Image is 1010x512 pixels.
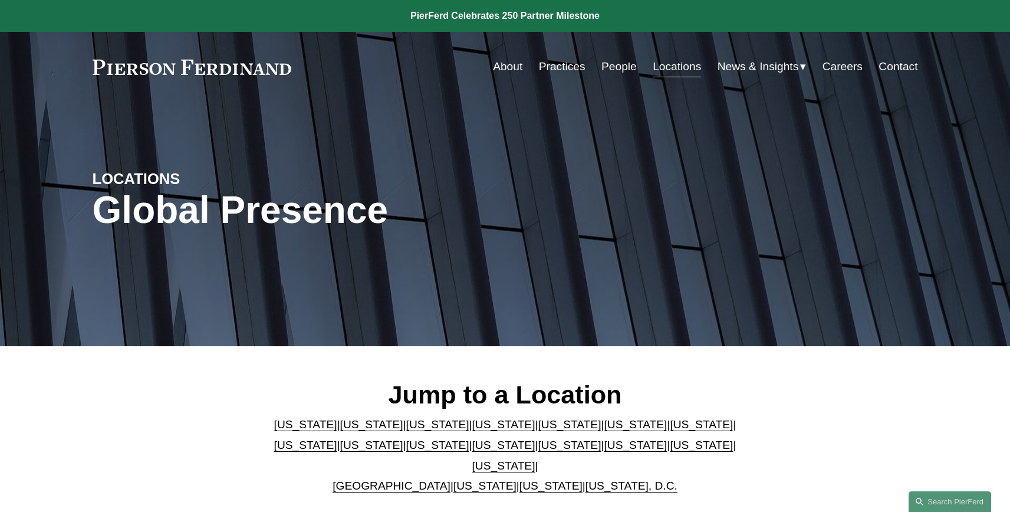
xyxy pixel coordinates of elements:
[340,439,403,451] a: [US_STATE]
[718,57,799,77] span: News & Insights
[406,418,469,431] a: [US_STATE]
[879,55,917,78] a: Contact
[333,480,450,492] a: [GEOGRAPHIC_DATA]
[472,418,535,431] a: [US_STATE]
[274,418,337,431] a: [US_STATE]
[453,480,516,492] a: [US_STATE]
[472,439,535,451] a: [US_STATE]
[93,169,299,188] h4: LOCATIONS
[538,418,601,431] a: [US_STATE]
[670,418,733,431] a: [US_STATE]
[601,55,637,78] a: People
[585,480,677,492] a: [US_STATE], D.C.
[653,55,701,78] a: Locations
[539,55,585,78] a: Practices
[718,55,807,78] a: folder dropdown
[604,418,667,431] a: [US_STATE]
[538,439,601,451] a: [US_STATE]
[604,439,667,451] a: [US_STATE]
[274,439,337,451] a: [US_STATE]
[519,480,583,492] a: [US_STATE]
[340,418,403,431] a: [US_STATE]
[493,55,522,78] a: About
[93,189,643,232] h1: Global Presence
[264,415,746,496] p: | | | | | | | | | | | | | | | | | |
[472,460,535,472] a: [US_STATE]
[909,491,991,512] a: Search this site
[823,55,863,78] a: Careers
[264,379,746,410] h2: Jump to a Location
[670,439,733,451] a: [US_STATE]
[406,439,469,451] a: [US_STATE]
